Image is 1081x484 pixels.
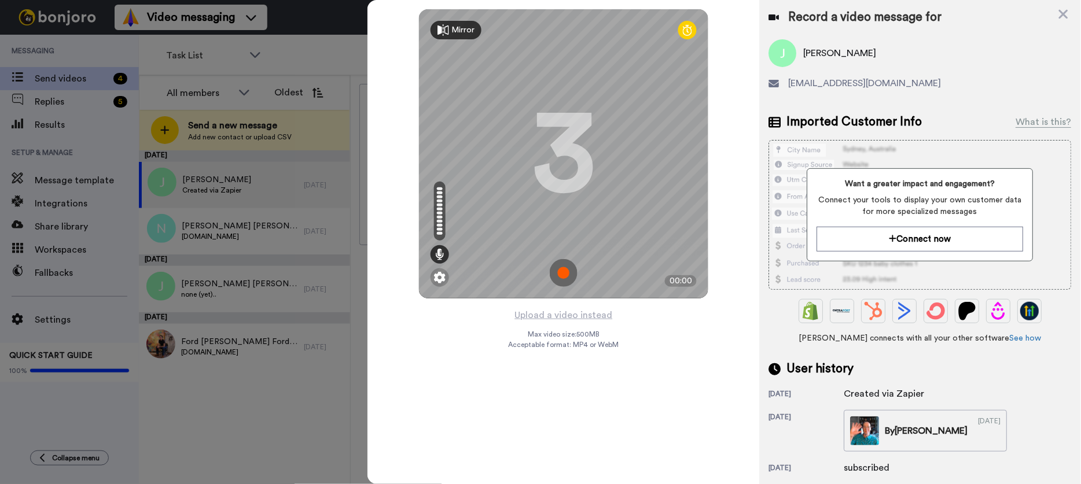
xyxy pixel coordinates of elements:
[927,302,946,320] img: ConvertKit
[789,76,942,90] span: [EMAIL_ADDRESS][DOMAIN_NAME]
[844,410,1008,452] a: By[PERSON_NAME][DATE]
[896,302,914,320] img: ActiveCampaign
[769,463,844,475] div: [DATE]
[833,302,852,320] img: Ontraport
[1010,334,1042,342] a: See how
[434,272,446,283] img: ic_gear.svg
[769,332,1072,344] span: [PERSON_NAME] connects with all your other software
[528,330,600,339] span: Max video size: 500 MB
[865,302,883,320] img: Hubspot
[817,227,1024,252] button: Connect now
[550,259,578,287] img: ic_record_start.svg
[817,178,1024,190] span: Want a greater impact and engagement?
[885,424,968,438] div: By [PERSON_NAME]
[990,302,1008,320] img: Drip
[844,461,902,475] div: subscribed
[1021,302,1039,320] img: GoHighLevel
[802,302,821,320] img: Shopify
[787,360,854,378] span: User history
[769,389,844,401] div: [DATE]
[665,275,697,287] div: 00:00
[509,340,619,349] span: Acceptable format: MP4 or WebM
[512,308,616,323] button: Upload a video instead
[958,302,977,320] img: Patreon
[532,110,595,197] div: 3
[844,387,925,401] div: Created via Zapier
[1016,115,1072,129] div: What is this?
[817,194,1024,217] span: Connect your tools to display your own customer data for more specialized messages
[979,416,1001,445] div: [DATE]
[851,416,880,445] img: 10b68f3b-60a2-46f5-94d1-e2ed9701afea-thumb.jpg
[769,412,844,452] div: [DATE]
[787,113,922,131] span: Imported Customer Info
